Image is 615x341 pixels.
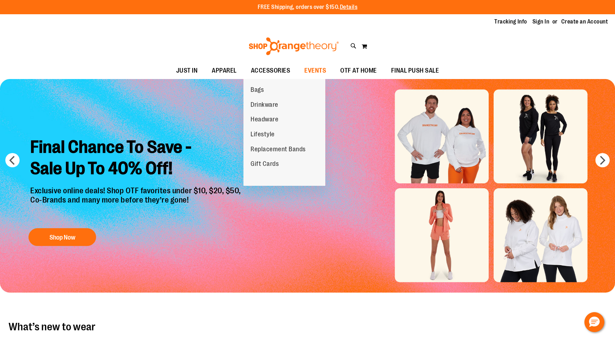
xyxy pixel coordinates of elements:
img: Shop Orangetheory [248,37,340,55]
a: FINAL PUSH SALE [384,63,446,79]
a: OTF AT HOME [333,63,384,79]
button: next [595,153,610,167]
span: OTF AT HOME [340,63,377,79]
span: FINAL PUSH SALE [391,63,439,79]
span: Gift Cards [251,160,279,169]
p: Exclusive online deals! Shop OTF favorites under $10, $20, $50, Co-Brands and many more before th... [25,186,248,221]
a: Headware [243,112,285,127]
a: Drinkware [243,98,285,112]
span: Bags [251,86,264,95]
span: EVENTS [304,63,326,79]
a: Tracking Info [494,18,527,26]
a: Create an Account [561,18,608,26]
h2: Final Chance To Save - Sale Up To 40% Off! [25,131,248,186]
span: APPAREL [212,63,237,79]
a: Details [340,4,358,10]
a: Lifestyle [243,127,282,142]
a: JUST IN [169,63,205,79]
p: FREE Shipping, orders over $150. [258,3,358,11]
span: Headware [251,116,278,125]
button: Shop Now [28,228,96,246]
a: EVENTS [297,63,333,79]
h2: What’s new to wear [9,321,606,332]
span: Lifestyle [251,131,275,140]
button: prev [5,153,20,167]
a: Gift Cards [243,157,286,172]
a: Bags [243,83,271,98]
span: ACCESSORIES [251,63,290,79]
a: Replacement Bands [243,142,313,157]
span: JUST IN [176,63,198,79]
a: Sign In [532,18,550,26]
span: Drinkware [251,101,278,110]
ul: ACCESSORIES [243,79,325,186]
a: Final Chance To Save -Sale Up To 40% Off! Exclusive online deals! Shop OTF favorites under $10, $... [25,131,248,250]
a: ACCESSORIES [244,63,298,79]
button: Hello, have a question? Let’s chat. [584,312,604,332]
a: APPAREL [205,63,244,79]
span: Replacement Bands [251,146,306,154]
